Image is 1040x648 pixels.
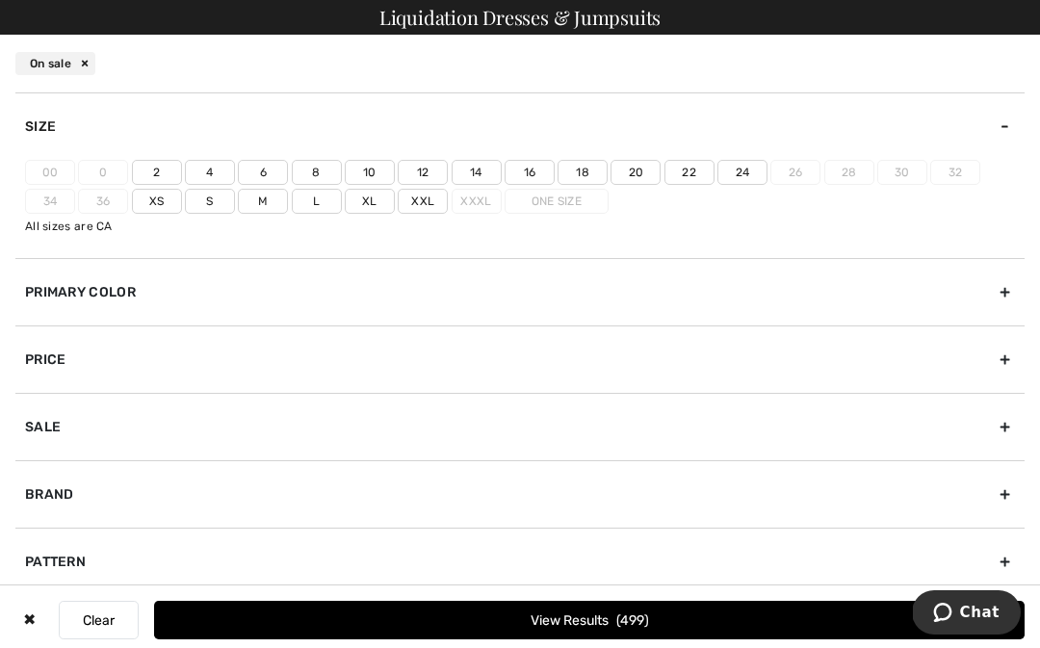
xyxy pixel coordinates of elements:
label: M [238,189,288,214]
label: 8 [292,160,342,185]
label: 36 [78,189,128,214]
label: 20 [611,160,661,185]
div: Size [15,92,1025,160]
label: 18 [558,160,608,185]
label: Xs [132,189,182,214]
label: 28 [824,160,874,185]
div: ✖ [15,601,43,639]
button: Clear [59,601,139,639]
label: One Size [505,189,609,214]
div: Primary Color [15,258,1025,325]
label: 10 [345,160,395,185]
label: 14 [452,160,502,185]
label: 24 [717,160,767,185]
label: 34 [25,189,75,214]
div: Pattern [15,528,1025,595]
label: Xl [345,189,395,214]
button: View Results499 [154,601,1025,639]
div: All sizes are CA [25,218,1025,235]
div: Brand [15,460,1025,528]
label: 22 [664,160,715,185]
label: 0 [78,160,128,185]
div: On sale [15,52,95,75]
label: 2 [132,160,182,185]
label: 32 [930,160,980,185]
iframe: Opens a widget where you can chat to one of our agents [913,590,1021,638]
label: S [185,189,235,214]
label: 30 [877,160,927,185]
label: L [292,189,342,214]
label: Xxxl [452,189,502,214]
label: 26 [770,160,820,185]
label: 16 [505,160,555,185]
label: 6 [238,160,288,185]
label: 12 [398,160,448,185]
label: 00 [25,160,75,185]
div: Price [15,325,1025,393]
label: Xxl [398,189,448,214]
div: Sale [15,393,1025,460]
label: 4 [185,160,235,185]
span: 499 [616,612,649,629]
